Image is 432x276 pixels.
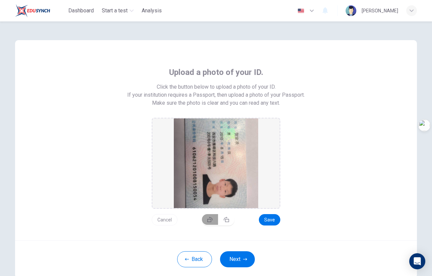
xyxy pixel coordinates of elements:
button: Rotate right [218,214,234,225]
button: Cancel [152,214,177,225]
span: Click the button below to upload a photo of your ID. If your institution requires a Passport, the... [127,83,305,99]
button: Back [177,251,212,267]
div: [PERSON_NAME] [362,7,398,15]
img: Rosedale logo [15,4,50,17]
span: Start a test [102,7,128,15]
button: Next [220,251,255,267]
span: Upload a photo of your ID. [169,67,263,78]
img: Profile picture [346,5,356,16]
button: Start a test [99,5,136,17]
img: preview screemshot [172,107,260,219]
button: Rotate left [202,214,218,225]
div: drag and drop area [152,118,280,209]
span: Analysis [142,7,162,15]
button: Analysis [139,5,164,17]
span: Dashboard [68,7,94,15]
img: en [297,8,305,13]
div: Open Intercom Messenger [409,253,425,269]
span: Make sure the photo is clear and you can read any text. [152,99,280,107]
button: Save [259,214,280,225]
button: Dashboard [66,5,96,17]
a: Rosedale logo [15,4,66,17]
